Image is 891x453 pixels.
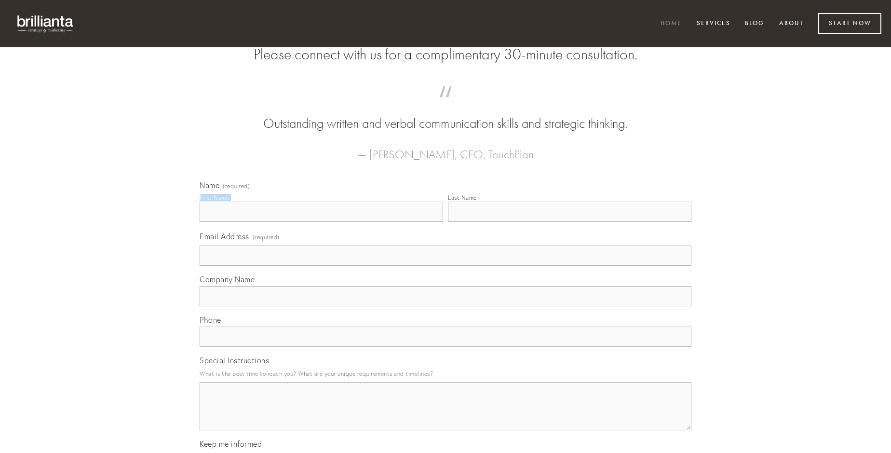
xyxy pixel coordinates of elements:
[200,45,691,64] h2: Please connect with us for a complimentary 30-minute consultation.
[200,315,221,325] span: Phone
[654,16,688,32] a: Home
[10,10,82,38] img: brillianta - research, strategy, marketing
[773,16,810,32] a: About
[223,183,250,189] span: (required)
[448,194,477,201] div: Last Name
[200,180,219,190] span: Name
[200,439,262,449] span: Keep me informed
[215,96,676,133] blockquote: Outstanding written and verbal communication skills and strategic thinking.
[739,16,770,32] a: Blog
[200,194,229,201] div: First Name
[253,231,280,244] span: (required)
[200,232,249,241] span: Email Address
[215,133,676,164] figcaption: — [PERSON_NAME], CEO, TouchPlan
[690,16,737,32] a: Services
[215,96,676,114] span: “
[818,13,881,34] a: Start Now
[200,367,691,380] p: What is the best time to reach you? What are your unique requirements and timelines?
[200,275,255,284] span: Company Name
[200,356,269,365] span: Special Instructions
